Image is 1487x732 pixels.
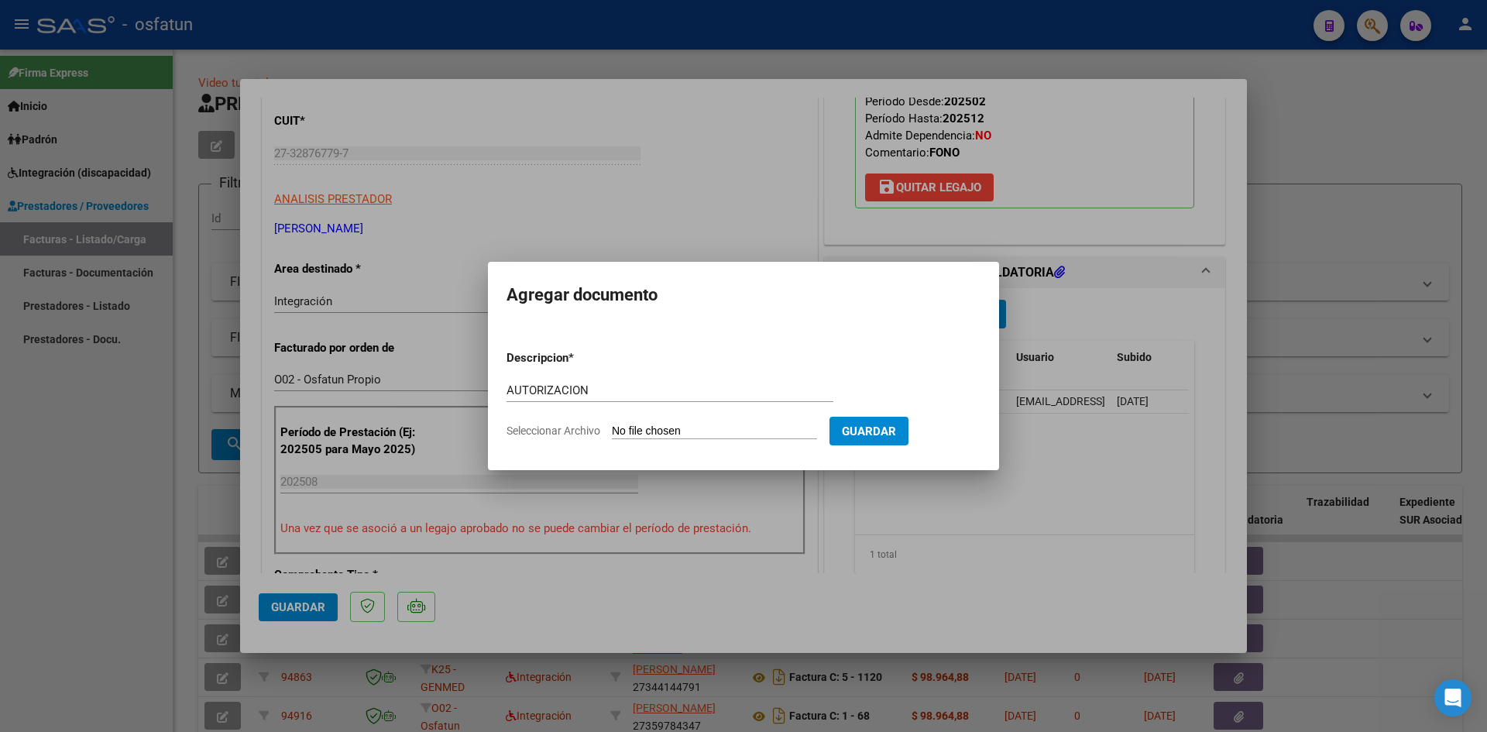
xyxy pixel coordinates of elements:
[507,280,980,310] h2: Agregar documento
[507,349,649,367] p: Descripcion
[842,424,896,438] span: Guardar
[507,424,600,437] span: Seleccionar Archivo
[829,417,908,445] button: Guardar
[1434,679,1472,717] div: Open Intercom Messenger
